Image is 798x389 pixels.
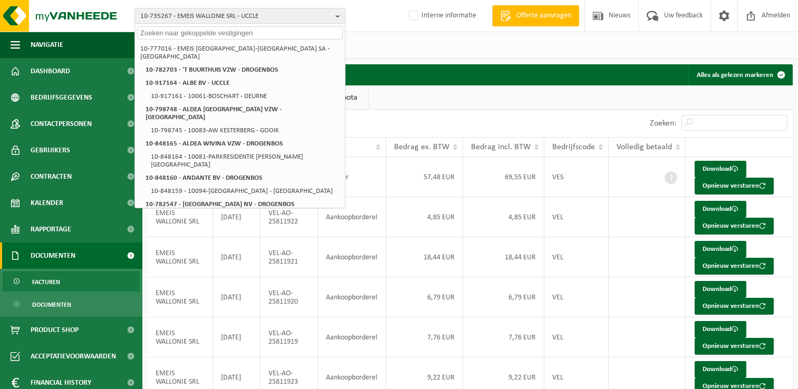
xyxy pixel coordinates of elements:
[544,277,609,317] td: VEL
[261,197,318,237] td: VEL-AO-25811922
[146,66,278,73] strong: 10-782703 - 'T BUURTHUIS VZW - DROGENBOS
[213,277,261,317] td: [DATE]
[146,140,283,147] strong: 10-848165 - ALDEA WIVINA VZW - DROGENBOS
[544,237,609,277] td: VEL
[650,119,676,128] label: Zoeken:
[31,84,92,111] span: Bedrijfsgegevens
[146,106,282,121] strong: 10-798748 - ALDEA [GEOGRAPHIC_DATA] VZW - [GEOGRAPHIC_DATA]
[318,317,386,357] td: Aankoopborderel
[31,216,71,242] span: Rapportage
[695,258,774,275] button: Opnieuw versturen
[140,8,331,24] span: 10-735267 - EMEIS WALLONIE SRL - UCCLE
[318,197,386,237] td: Aankoopborderel
[31,317,79,343] span: Product Shop
[31,190,63,216] span: Kalender
[463,317,544,357] td: 7,76 EUR
[3,271,140,291] a: Facturen
[386,317,463,357] td: 7,76 EUR
[552,143,595,151] span: Bedrijfscode
[463,237,544,277] td: 18,44 EUR
[463,197,544,237] td: 4,85 EUR
[318,277,386,317] td: Aankoopborderel
[31,343,116,369] span: Acceptatievoorwaarden
[407,8,476,24] label: Interne informatie
[31,111,92,137] span: Contactpersonen
[31,32,63,58] span: Navigatie
[695,321,746,338] a: Download
[394,143,449,151] span: Bedrag ex. BTW
[148,237,213,277] td: EMEIS WALLONIE SRL
[463,157,544,197] td: 69,55 EUR
[148,150,343,171] li: 10-848164 - 10081-PARKRESIDENTIE [PERSON_NAME][GEOGRAPHIC_DATA]
[32,272,60,292] span: Facturen
[695,338,774,355] button: Opnieuw versturen
[492,5,579,26] a: Offerte aanvragen
[261,317,318,357] td: VEL-AO-25811919
[146,201,294,208] strong: 10-782547 - [GEOGRAPHIC_DATA] NV - DROGENBOS
[148,184,343,198] li: 10-848159 - 10094-[GEOGRAPHIC_DATA] - [GEOGRAPHIC_DATA]
[695,161,746,178] a: Download
[261,277,318,317] td: VEL-AO-25811920
[544,157,609,197] td: VES
[148,197,213,237] td: EMEIS WALLONIE SRL
[261,237,318,277] td: VEL-AO-25811921
[213,197,261,237] td: [DATE]
[32,295,71,315] span: Documenten
[146,174,262,181] strong: 10-848160 - ANDANTE BV - DROGENBOS
[137,26,343,40] input: Zoeken naar gekoppelde vestigingen
[318,237,386,277] td: Aankoopborderel
[31,242,75,269] span: Documenten
[514,11,574,21] span: Offerte aanvragen
[688,64,792,85] button: Alles als gelezen markeren
[695,218,774,235] button: Opnieuw versturen
[463,277,544,317] td: 6,79 EUR
[318,157,386,197] td: Factuur
[695,241,746,258] a: Download
[386,157,463,197] td: 57,48 EUR
[31,58,70,84] span: Dashboard
[386,277,463,317] td: 6,79 EUR
[213,237,261,277] td: [DATE]
[146,80,229,86] strong: 10-917164 - ALBE BV - UCCLE
[3,294,140,314] a: Documenten
[148,317,213,357] td: EMEIS WALLONIE SRL
[137,42,343,63] li: 10-777016 - EMEIS [GEOGRAPHIC_DATA]-[GEOGRAPHIC_DATA] SA - [GEOGRAPHIC_DATA]
[31,163,72,190] span: Contracten
[148,124,343,137] li: 10-798745 - 10083-AW KESTERBERG - GOOIK
[31,137,70,163] span: Gebruikers
[213,317,261,357] td: [DATE]
[695,281,746,298] a: Download
[148,277,213,317] td: EMEIS WALLONIE SRL
[695,361,746,378] a: Download
[471,143,531,151] span: Bedrag incl. BTW
[695,178,774,194] button: Opnieuw versturen
[695,201,746,218] a: Download
[134,8,345,24] button: 10-735267 - EMEIS WALLONIE SRL - UCCLE
[386,197,463,237] td: 4,85 EUR
[695,298,774,315] button: Opnieuw versturen
[148,90,343,103] li: 10-917161 - 10061-BOSCHART - DEURNE
[386,237,463,277] td: 18,44 EUR
[544,197,609,237] td: VEL
[617,143,672,151] span: Volledig betaald
[544,317,609,357] td: VEL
